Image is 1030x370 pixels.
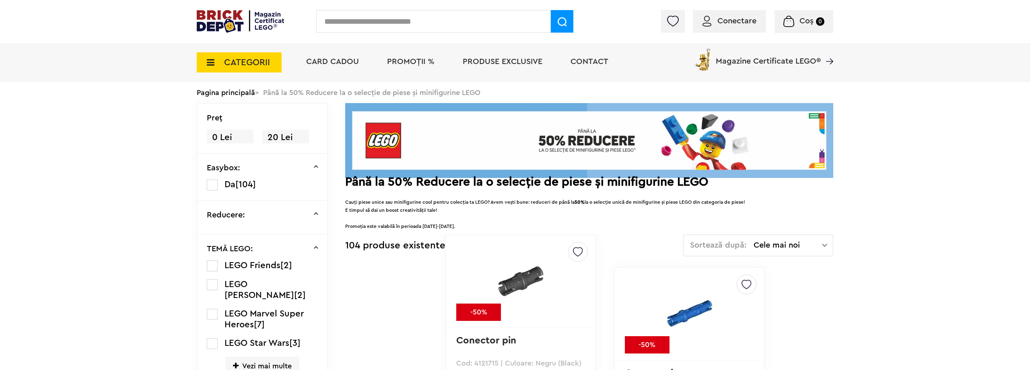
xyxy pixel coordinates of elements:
[387,58,435,66] a: PROMOȚII %
[717,17,756,25] span: Conectare
[345,103,833,178] img: Landing page banner
[280,261,292,270] span: [2]
[799,17,814,25] span: Coș
[345,190,833,230] div: Cauți piese unice sau minifigurine cool pentru colecția ta LEGO? Avem vești bune: reduceri de pân...
[575,200,585,205] strong: 50%
[224,58,270,67] span: CATEGORII
[262,130,309,145] span: 20 Lei
[207,114,222,122] p: Preţ
[197,82,833,103] div: > Până la 50% Reducere la o selecție de piese și minifigurine LEGO
[197,89,255,96] a: Pagina principală
[702,17,756,25] a: Conectare
[625,336,669,353] div: -50%
[254,320,265,329] span: [7]
[633,275,746,353] img: Conector lung
[225,339,289,347] span: LEGO Star Wars
[225,180,235,189] span: Da
[306,58,359,66] a: Card Cadou
[207,130,253,145] span: 0 Lei
[716,47,821,65] span: Magazine Certificate LEGO®
[294,291,306,300] span: [2]
[456,336,516,345] a: Conector pin
[456,304,501,321] div: -50%
[235,180,256,189] span: [104]
[465,242,577,321] img: Conector pin
[207,164,240,172] p: Easybox:
[345,178,833,186] h2: Până la 50% Reducere la o selecție de piese și minifigurine LEGO
[690,241,747,249] span: Sortează după:
[463,58,542,66] a: Produse exclusive
[207,211,245,219] p: Reducere:
[571,58,608,66] a: Contact
[225,261,280,270] span: LEGO Friends
[816,17,824,26] small: 0
[754,241,822,249] span: Cele mai noi
[289,339,301,347] span: [3]
[225,309,304,329] span: LEGO Marvel Super Heroes
[207,245,253,253] p: TEMĂ LEGO:
[821,47,833,55] a: Magazine Certificate LEGO®
[345,234,445,257] div: 104 produse existente
[225,280,294,300] span: LEGO [PERSON_NAME]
